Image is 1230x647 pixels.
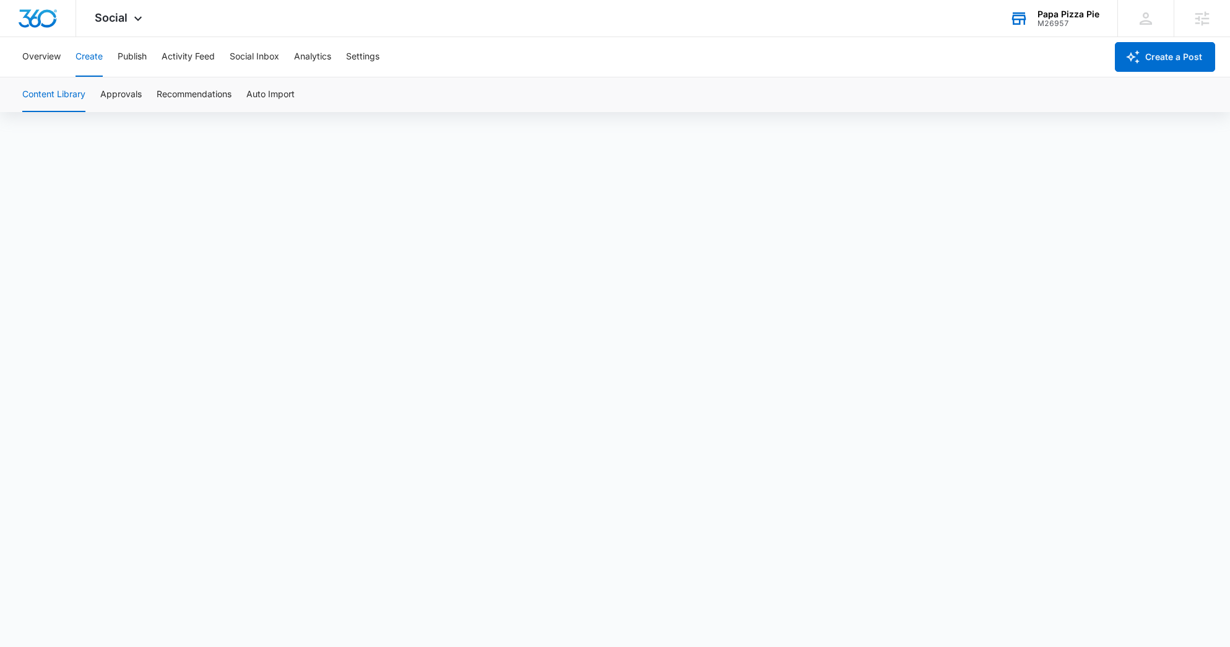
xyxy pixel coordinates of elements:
[118,37,147,77] button: Publish
[294,37,331,77] button: Analytics
[1037,19,1099,28] div: account id
[22,77,85,112] button: Content Library
[76,37,103,77] button: Create
[95,11,128,24] span: Social
[100,77,142,112] button: Approvals
[346,37,379,77] button: Settings
[1037,9,1099,19] div: account name
[230,37,279,77] button: Social Inbox
[246,77,295,112] button: Auto Import
[22,37,61,77] button: Overview
[1115,42,1215,72] button: Create a Post
[157,77,232,112] button: Recommendations
[162,37,215,77] button: Activity Feed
